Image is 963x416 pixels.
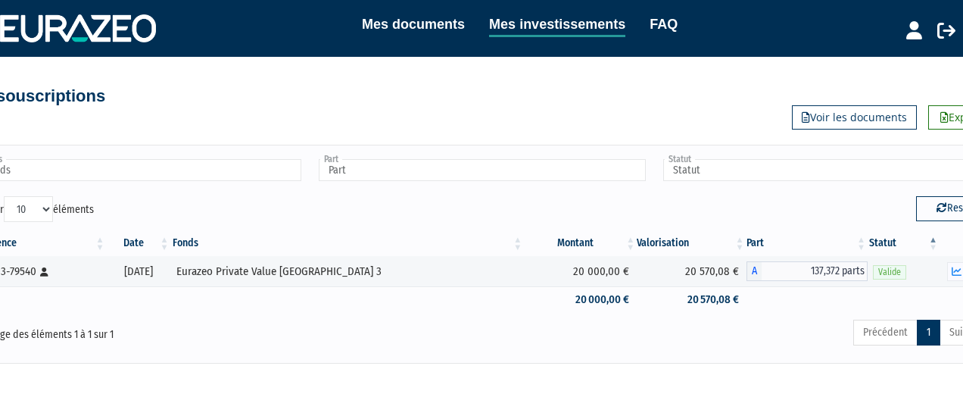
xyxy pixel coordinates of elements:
a: Mes documents [362,14,465,35]
th: Fonds: activer pour trier la colonne par ordre croissant [171,230,525,256]
span: Valide [873,265,906,280]
td: 20 570,08 € [637,256,746,286]
th: Montant: activer pour trier la colonne par ordre croissant [524,230,637,256]
th: Date: activer pour trier la colonne par ordre croissant [107,230,171,256]
span: 137,372 parts [762,261,868,281]
th: Part: activer pour trier la colonne par ordre croissant [746,230,868,256]
a: FAQ [650,14,678,35]
span: A [746,261,762,281]
select: Afficheréléments [4,196,53,222]
td: 20 000,00 € [524,286,637,313]
td: 20 570,08 € [637,286,746,313]
div: Eurazeo Private Value [GEOGRAPHIC_DATA] 3 [176,264,519,280]
a: Précédent [853,320,918,346]
a: 1 [917,320,940,346]
td: 20 000,00 € [524,256,637,286]
div: A - Eurazeo Private Value Europe 3 [746,261,868,281]
a: Mes investissements [489,14,625,37]
th: Valorisation: activer pour trier la colonne par ordre croissant [637,230,746,256]
div: [DATE] [112,264,166,280]
th: Statut : activer pour trier la colonne par ordre d&eacute;croissant [868,230,940,256]
i: [Français] Personne physique [40,267,48,277]
a: Voir les documents [792,105,917,130]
